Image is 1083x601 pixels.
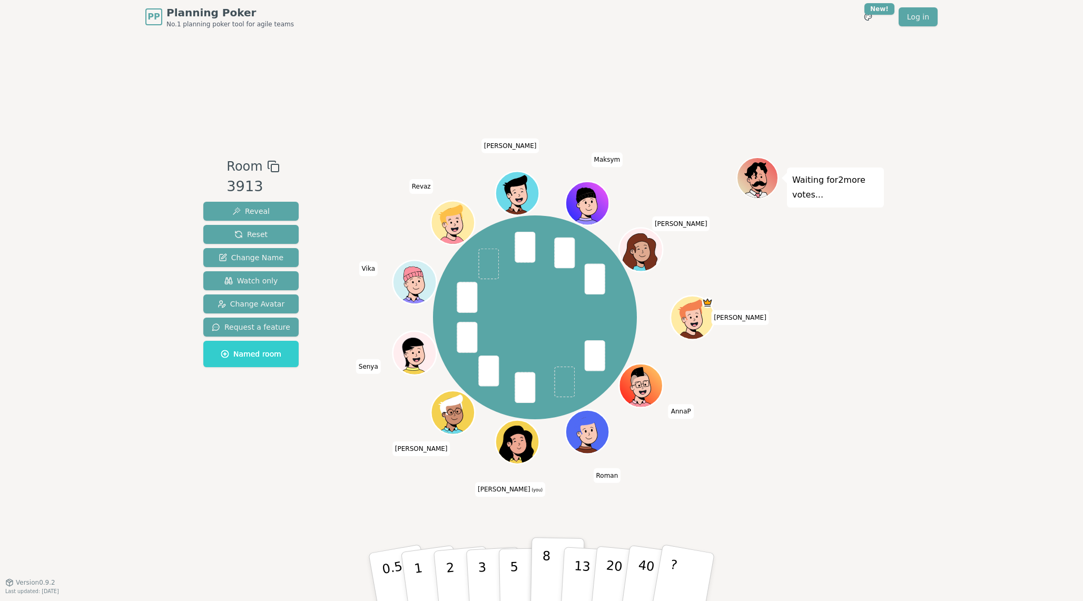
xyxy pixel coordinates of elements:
[16,578,55,587] span: Version 0.9.2
[147,11,160,23] span: PP
[203,248,299,267] button: Change Name
[203,318,299,337] button: Request a feature
[234,229,268,240] span: Reset
[203,271,299,290] button: Watch only
[592,152,623,167] span: Click to change your name
[859,7,878,26] button: New!
[702,297,713,308] span: Ira is the host
[652,216,710,231] span: Click to change your name
[593,468,621,482] span: Click to change your name
[481,138,539,153] span: Click to change your name
[203,202,299,221] button: Reveal
[497,421,538,462] button: Click to change your avatar
[530,488,543,492] span: (you)
[392,441,450,456] span: Click to change your name
[227,157,262,176] span: Room
[203,225,299,244] button: Reset
[356,359,381,373] span: Click to change your name
[409,179,434,193] span: Click to change your name
[232,206,270,216] span: Reveal
[864,3,894,15] div: New!
[792,173,879,202] p: Waiting for 2 more votes...
[221,349,281,359] span: Named room
[166,20,294,28] span: No.1 planning poker tool for agile teams
[218,299,285,309] span: Change Avatar
[475,482,545,497] span: Click to change your name
[5,578,55,587] button: Version0.9.2
[227,176,279,198] div: 3913
[359,261,378,276] span: Click to change your name
[899,7,938,26] a: Log in
[5,588,59,594] span: Last updated: [DATE]
[219,252,283,263] span: Change Name
[203,294,299,313] button: Change Avatar
[711,310,769,325] span: Click to change your name
[224,275,278,286] span: Watch only
[668,404,694,419] span: Click to change your name
[212,322,290,332] span: Request a feature
[203,341,299,367] button: Named room
[166,5,294,20] span: Planning Poker
[145,5,294,28] a: PPPlanning PokerNo.1 planning poker tool for agile teams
